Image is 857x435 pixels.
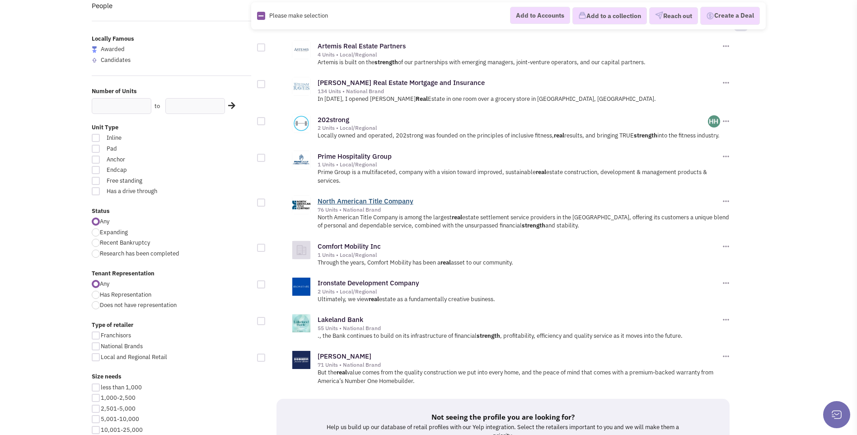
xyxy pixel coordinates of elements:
[101,145,201,153] span: Pad
[155,102,160,111] label: to
[318,161,721,168] div: 1 Units • Local/Regional
[101,394,136,402] span: 1,000-2,500
[101,331,131,339] span: Franchisors
[318,332,731,340] p: ., the Bank continues to build on its infrastructure of financial , profitability, efficiency and...
[92,46,97,53] img: locallyfamous-largeicon.png
[700,7,760,25] button: Create a Deal
[318,213,731,230] p: North American Title Company is among the largest estate settlement service providers in the [GEO...
[318,361,721,369] div: 71 Units • National Brand
[101,187,201,196] span: Has a drive through
[416,95,428,103] b: Real
[92,373,252,381] label: Size needs
[318,242,381,251] a: Comfort Mobility Inc
[101,134,201,142] span: Inline
[522,222,545,229] b: strength
[318,152,392,161] a: Prime Hospitality Group
[100,280,109,288] span: Any
[572,7,647,24] button: Add to a collection
[101,353,167,361] span: Local and Regional Retail
[101,166,201,175] span: Endcap
[92,270,252,278] label: Tenant Representation
[318,197,413,205] a: North American Title Company
[100,291,151,298] span: Has Representation
[318,168,731,185] p: Prime Group is a multifaceted, company with a vision toward improved, sustainable estate construc...
[92,1,112,10] a: People
[318,42,406,50] a: Artemis Real Estate Partners
[269,11,328,19] span: Please make selection
[318,206,721,213] div: 76 Units • National Brand
[92,321,252,330] label: Type of retailer
[318,352,371,360] a: [PERSON_NAME]
[318,58,731,67] p: Artemis is built on the of our partnerships with emerging managers, joint-venture operators, and ...
[322,412,684,421] h5: Not seeing the profile you are looking for?
[318,251,721,259] div: 1 Units • Local/Regional
[318,51,721,58] div: 4 Units • Local/Regional
[101,156,201,164] span: Anchor
[477,332,500,340] b: strength
[318,325,721,332] div: 55 Units • National Brand
[101,177,201,185] span: Free standing
[452,213,462,221] b: real
[510,7,570,24] button: Add to Accounts
[337,369,347,376] b: real
[554,132,564,139] b: real
[578,11,586,19] img: icon-collection-lavender.png
[101,415,139,423] span: 5,001-10,000
[318,88,721,95] div: 134 Units • National Brand
[92,57,97,63] img: locallyfamous-upvote.png
[100,217,109,225] span: Any
[318,78,485,87] a: [PERSON_NAME] Real Estate Mortgage and Insurance
[318,115,349,124] a: 202strong
[318,279,419,287] a: Ironstate Development Company
[318,259,731,267] p: Through the years, Comfort Mobility has been a asset to our community.
[318,288,721,295] div: 2 Units • Local/Regional
[101,56,131,64] span: Candidates
[257,12,265,20] img: Rectangle.png
[706,11,714,21] img: Deal-Dollar.png
[318,369,731,385] p: But the value comes from the quality construction we put into every home, and the peace of mind t...
[440,259,451,266] b: real
[101,342,143,350] span: National Brands
[649,7,698,24] button: Reach out
[92,87,252,96] label: Number of Units
[100,239,150,246] span: Recent Bankruptcy
[92,207,252,216] label: Status
[318,315,363,324] a: Lakeland Bank
[101,383,142,391] span: less than 1,000
[318,132,731,140] p: Locally owned and operated, 202strong was founded on the principles of inclusive fitness, results...
[318,95,731,104] p: In [DATE], I opened [PERSON_NAME] Estate in one room over a grocery store in [GEOGRAPHIC_DATA], [...
[318,124,708,132] div: 2 Units • Local/Regional
[100,250,179,257] span: Research has been completed
[655,11,663,19] img: VectorPaper_Plane.png
[708,115,720,128] img: ihEnzECrckaN_o0XeKJygQ.png
[369,295,379,303] b: real
[101,426,143,434] span: 10,001-25,000
[92,35,252,43] label: Locally Famous
[222,100,237,112] div: Search Nearby
[101,45,125,53] span: Awarded
[318,295,731,304] p: Ultimately, we view estate as a fundamentally creative business.
[634,132,657,139] b: strength
[100,301,177,309] span: Does not have representation
[536,168,546,176] b: real
[101,405,136,412] span: 2,501-5,000
[100,228,128,236] span: Expanding
[375,58,398,66] b: strength
[92,123,252,132] label: Unit Type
